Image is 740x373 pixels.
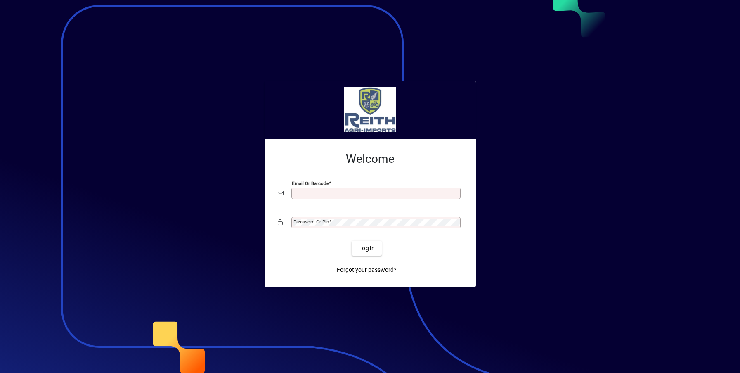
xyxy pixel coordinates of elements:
span: Login [358,244,375,253]
span: Forgot your password? [337,266,397,274]
h2: Welcome [278,152,463,166]
mat-label: Email or Barcode [292,181,329,186]
button: Login [352,241,382,256]
mat-label: Password or Pin [293,219,329,225]
a: Forgot your password? [333,262,400,277]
